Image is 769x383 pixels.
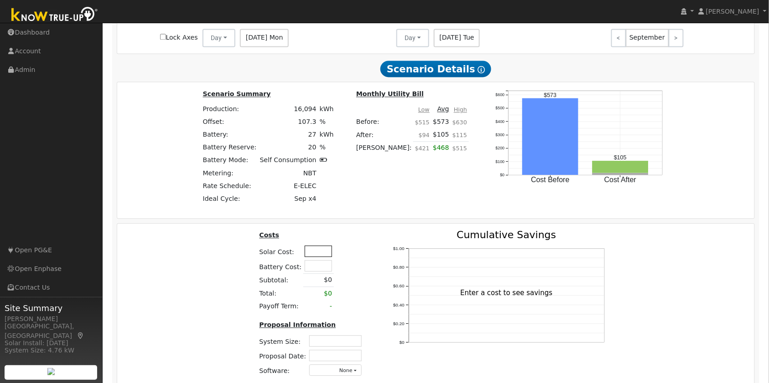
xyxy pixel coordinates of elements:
rect: onclick="" [592,161,649,173]
button: None [309,364,362,376]
td: Battery Cost: [258,259,303,274]
td: 27 [258,128,318,141]
td: Solar Cost: [258,244,303,259]
span: Sep x4 [294,195,316,202]
u: Low [418,106,430,113]
text: $0 [400,340,405,345]
td: 16,094 [258,102,318,115]
span: [DATE] Tue [434,29,480,47]
td: 107.3 [258,116,318,128]
label: Lock Axes [160,33,198,42]
td: $515 [413,116,431,128]
text: $0.40 [393,302,405,307]
td: [PERSON_NAME]: [355,141,414,159]
u: High [454,106,467,113]
span: [DATE] Mon [240,29,289,47]
td: $421 [413,141,431,159]
a: Map [77,332,85,339]
td: Subtotal: [258,273,303,286]
img: retrieve [47,368,55,375]
td: Offset: [201,116,258,128]
td: System Size: [258,333,308,348]
td: $0 [303,273,334,286]
text: $100 [496,159,505,164]
td: Payoff Term: [258,300,303,312]
td: Self Consumption [258,154,318,167]
div: Solar Install: [DATE] [5,338,98,348]
div: System Size: 4.76 kW [5,346,98,355]
td: 20 [258,141,318,154]
td: $0 [303,287,334,300]
text: $0.80 [393,265,405,270]
text: $0.60 [393,283,405,288]
button: Day [203,29,235,47]
u: Scenario Summary [203,90,271,97]
text: $200 [496,146,505,151]
td: $573 [431,116,451,128]
td: % [318,141,335,154]
span: Site Summary [5,302,98,314]
td: Production: [201,102,258,115]
a: < [611,29,626,47]
td: Rate Schedule: [201,179,258,192]
span: - [330,302,332,310]
u: Monthly Utility Bill [356,90,424,97]
td: kWh [318,128,335,141]
text: Cost After [604,176,637,184]
text: $105 [614,155,627,161]
a: > [669,29,684,47]
span: [PERSON_NAME] [706,8,759,15]
td: % [318,116,335,128]
u: Proposal Information [260,321,336,328]
text: $600 [496,92,505,97]
td: Proposal Date: [258,348,308,363]
rect: onclick="" [592,173,649,175]
rect: onclick="" [522,98,578,175]
u: Avg [437,105,449,112]
button: Day [396,29,429,47]
td: kWh [318,102,335,115]
i: Show Help [478,66,485,73]
td: Total: [258,287,303,300]
div: [GEOGRAPHIC_DATA], [GEOGRAPHIC_DATA] [5,322,98,341]
td: Metering: [201,167,258,179]
td: Battery Reserve: [201,141,258,154]
td: $115 [451,128,468,142]
text: Cost Before [531,176,570,184]
text: $573 [544,92,557,98]
text: $300 [496,133,505,137]
td: $515 [451,141,468,159]
img: Know True-Up [7,5,103,26]
td: $94 [413,128,431,142]
input: Lock Axes [160,34,166,40]
td: Battery Mode: [201,154,258,167]
text: $0 [500,173,504,177]
td: $105 [431,128,451,142]
td: Before: [355,116,414,128]
u: Costs [260,231,280,239]
td: E-ELEC [258,179,318,192]
span: September [626,29,669,47]
td: $630 [451,116,468,128]
td: After: [355,128,414,142]
td: Ideal Cycle: [201,192,258,205]
span: Scenario Details [380,61,491,77]
text: $0.20 [393,321,405,326]
text: $400 [496,119,505,124]
td: Software: [258,363,308,378]
text: Cumulative Savings [457,229,556,240]
text: Enter a cost to see savings [461,289,553,297]
td: $468 [431,141,451,159]
td: Battery: [201,128,258,141]
td: NBT [258,167,318,179]
div: [PERSON_NAME] [5,314,98,324]
text: $500 [496,106,505,110]
text: $1.00 [393,245,405,250]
